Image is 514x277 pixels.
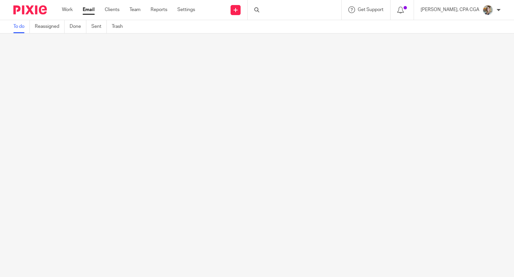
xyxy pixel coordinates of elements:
a: Settings [177,6,195,13]
span: Get Support [358,7,383,12]
a: Clients [105,6,119,13]
a: Team [130,6,141,13]
a: Reports [151,6,167,13]
p: [PERSON_NAME], CPA CGA [421,6,479,13]
a: Reassigned [35,20,65,33]
img: Chrissy%20McGale%20Bio%20Pic%201.jpg [483,5,493,15]
a: Done [70,20,86,33]
a: Email [83,6,95,13]
a: To do [13,20,30,33]
a: Sent [91,20,107,33]
a: Work [62,6,73,13]
a: Trash [112,20,128,33]
img: Pixie [13,5,47,14]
